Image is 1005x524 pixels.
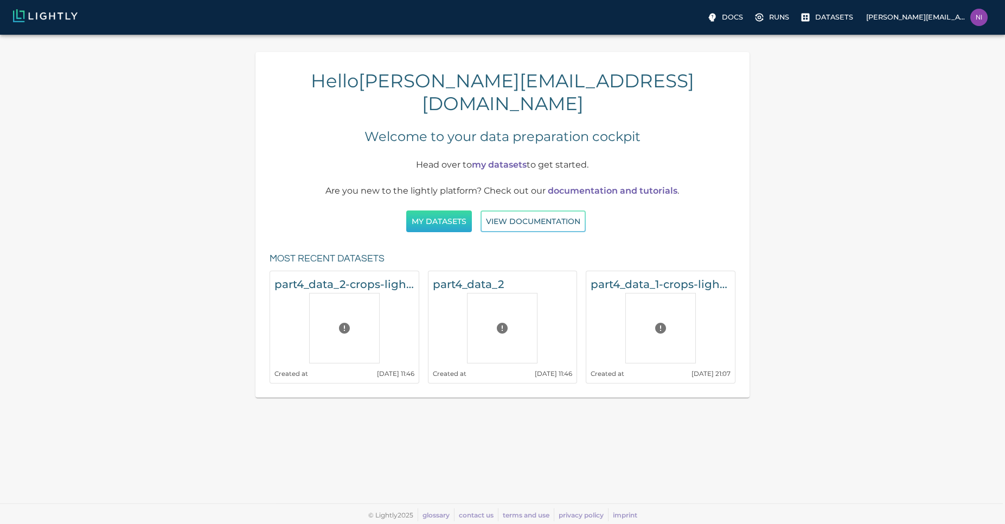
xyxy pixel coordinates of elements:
[334,317,355,339] button: Preview cannot be loaded. Please ensure the datasource is configured correctly and that the refer...
[472,159,527,170] a: my datasets
[586,271,735,384] a: part4_data_1-crops-lightly_pretaggingPreview cannot be loaded. Please ensure the datasource is co...
[722,12,743,22] p: Docs
[364,128,641,145] h5: Welcome to your data preparation cockpit
[423,511,450,519] a: glossary
[548,186,677,196] a: documentation and tutorials
[274,276,414,293] h6: part4_data_2-crops-lightly_pretagging
[705,9,747,26] label: Docs
[270,271,419,384] a: part4_data_2-crops-lightly_pretaggingPreview cannot be loaded. Please ensure the datasource is co...
[433,370,466,378] small: Created at
[368,511,413,519] span: © Lightly 2025
[769,12,789,22] p: Runs
[481,216,586,226] a: View documentation
[970,9,988,26] img: nischal.s2@kpit.com
[305,158,700,171] p: Head over to to get started.
[559,511,604,519] a: privacy policy
[305,184,700,197] p: Are you new to the lightly platform? Check out our .
[491,317,513,339] button: Preview cannot be loaded. Please ensure the datasource is configured correctly and that the refer...
[798,9,857,26] label: Datasets
[264,69,741,115] h4: Hello [PERSON_NAME][EMAIL_ADDRESS][DOMAIN_NAME]
[862,5,992,29] label: [PERSON_NAME][EMAIL_ADDRESS][DOMAIN_NAME]nischal.s2@kpit.com
[866,12,966,22] p: [PERSON_NAME][EMAIL_ADDRESS][DOMAIN_NAME]
[535,370,572,378] small: [DATE] 11:46
[591,370,624,378] small: Created at
[406,210,472,233] button: My Datasets
[459,511,494,519] a: contact us
[377,370,414,378] small: [DATE] 11:46
[815,12,853,22] p: Datasets
[406,216,472,226] a: My Datasets
[613,511,637,519] a: imprint
[752,9,793,26] label: Runs
[503,511,549,519] a: terms and use
[591,276,730,293] h6: part4_data_1-crops-lightly_pretagging
[270,251,385,267] h6: Most recent datasets
[433,276,572,293] h6: part4_data_2
[692,370,731,378] small: [DATE] 21:07
[13,9,78,22] img: Lightly
[428,271,577,384] a: part4_data_2Preview cannot be loaded. Please ensure the datasource is configured correctly and th...
[650,317,671,339] button: Preview cannot be loaded. Please ensure the datasource is configured correctly and that the refer...
[274,370,308,378] small: Created at
[481,210,586,233] button: View documentation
